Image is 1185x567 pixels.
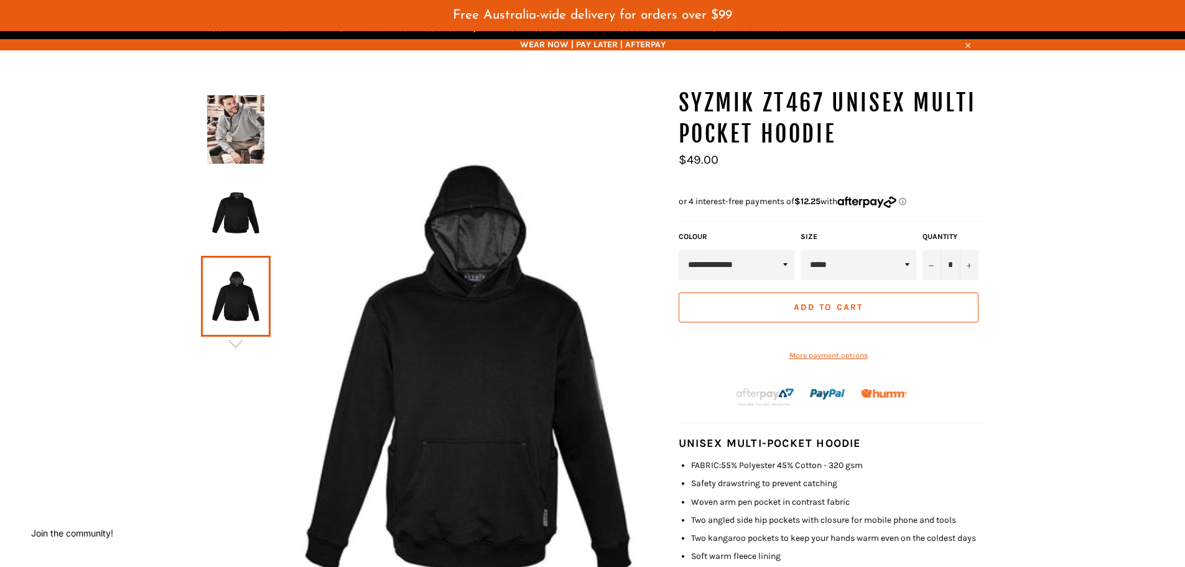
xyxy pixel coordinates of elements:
[679,232,794,242] label: COLOUR
[922,232,978,242] label: Quantity
[201,39,985,50] span: WEAR NOW | PAY LATER | AFTERPAY
[691,532,985,544] li: Two kangaroo pockets to keep your hands warm even on the coldest days
[960,250,978,280] button: Increase item quantity by one
[31,528,113,538] button: Join the community!
[794,302,863,312] span: Add to Cart
[721,460,863,471] span: 55% Polyester 45% Cotton - 320 gsm
[810,376,847,413] img: paypal.png
[861,389,907,398] img: Humm_core_logo_RGB-01_300x60px_small_195d8312-4386-4de7-b182-0ef9b6303a37.png
[679,152,718,167] span: $49.00
[679,350,978,361] a: More payment options
[679,88,985,149] h1: SYZMIK ZT467 Unisex Multi Pocket Hoodie
[801,232,916,242] label: Size
[679,293,978,322] button: Add to Cart
[679,436,985,452] h4: Unisex Multi-pocket Hoodie
[207,179,264,247] img: SYZMIK ZT467 Unisex Multi Pocket Hoodie - Workin' Gear
[691,550,985,562] li: Soft warm fleece lining
[207,95,264,164] img: SYZMIK ZT467 Unisex Multi Pocket Hoodie - Workin' Gear
[691,496,985,508] li: Woven arm pen pocket in contrast fabric
[691,459,985,471] li: FABRIC:
[453,9,732,22] span: Free Australia-wide delivery for orders over $99
[922,250,941,280] button: Reduce item quantity by one
[691,477,985,489] li: Safety drawstring to prevent catching
[691,514,985,526] li: Two angled side hip pockets with closure for mobile phone and tools
[735,387,796,408] img: Afterpay-Logo-on-dark-bg_large.png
